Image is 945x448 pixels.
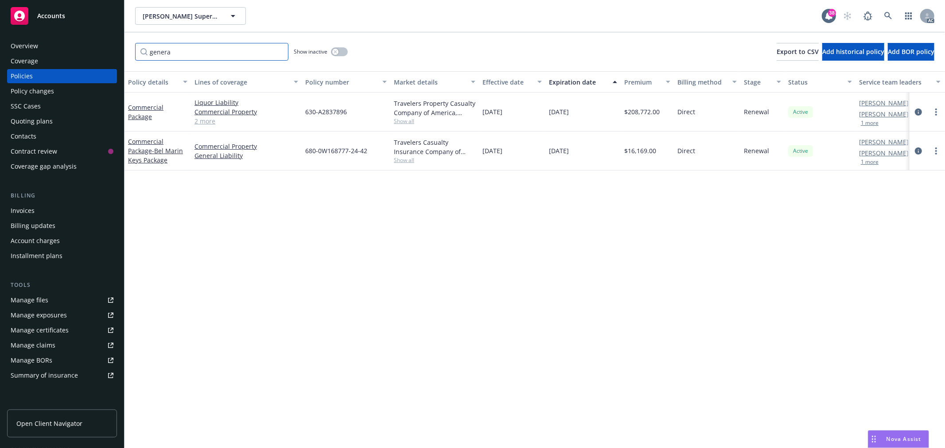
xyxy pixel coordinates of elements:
[744,146,769,155] span: Renewal
[621,71,674,93] button: Premium
[305,77,377,87] div: Policy number
[482,77,532,87] div: Effective date
[143,12,219,21] span: [PERSON_NAME] Supermarkets, Inc.
[7,99,117,113] a: SSC Cases
[305,107,347,116] span: 630-A2837896
[11,338,55,352] div: Manage claims
[394,138,475,156] div: Travelers Casualty Insurance Company of America, Travelers Insurance
[931,107,941,117] a: more
[7,293,117,307] a: Manage files
[744,77,771,87] div: Stage
[7,204,117,218] a: Invoices
[792,147,809,155] span: Active
[888,43,934,61] button: Add BOR policy
[674,71,740,93] button: Billing method
[856,71,944,93] button: Service team leaders
[677,77,727,87] div: Billing method
[859,148,909,158] a: [PERSON_NAME]
[861,159,879,165] button: 1 more
[859,109,909,119] a: [PERSON_NAME]
[128,77,178,87] div: Policy details
[11,159,77,174] div: Coverage gap analysis
[11,308,67,322] div: Manage exposures
[135,7,246,25] button: [PERSON_NAME] Supermarkets, Inc.
[7,308,117,322] a: Manage exposures
[294,48,327,55] span: Show inactive
[394,156,475,164] span: Show all
[302,71,390,93] button: Policy number
[900,7,918,25] a: Switch app
[888,47,934,56] span: Add BOR policy
[868,431,879,448] div: Drag to move
[624,146,656,155] span: $16,169.00
[7,368,117,382] a: Summary of insurance
[128,137,183,164] a: Commercial Package
[194,142,298,151] a: Commercial Property
[913,146,924,156] a: circleInformation
[7,281,117,290] div: Tools
[545,71,621,93] button: Expiration date
[128,103,163,121] a: Commercial Package
[11,293,48,307] div: Manage files
[11,323,69,337] div: Manage certificates
[11,368,78,382] div: Summary of insurance
[828,9,836,17] div: 38
[11,84,54,98] div: Policy changes
[11,54,38,68] div: Coverage
[11,129,36,143] div: Contacts
[7,4,117,28] a: Accounts
[191,71,302,93] button: Lines of coverage
[394,117,475,125] span: Show all
[194,107,298,116] a: Commercial Property
[859,98,909,108] a: [PERSON_NAME]
[7,191,117,200] div: Billing
[11,204,35,218] div: Invoices
[677,107,695,116] span: Direct
[822,47,884,56] span: Add historical policy
[394,99,475,117] div: Travelers Property Casualty Company of America, Travelers Insurance
[135,43,288,61] input: Filter by keyword...
[11,249,62,263] div: Installment plans
[7,69,117,83] a: Policies
[822,43,884,61] button: Add historical policy
[479,71,545,93] button: Effective date
[482,146,502,155] span: [DATE]
[7,338,117,352] a: Manage claims
[859,7,877,25] a: Report a Bug
[7,353,117,367] a: Manage BORs
[861,120,879,126] button: 1 more
[913,107,924,117] a: circleInformation
[777,47,819,56] span: Export to CSV
[128,147,183,164] span: - Bel Marin Keys Package
[549,107,569,116] span: [DATE]
[744,107,769,116] span: Renewal
[887,435,922,443] span: Nova Assist
[549,77,607,87] div: Expiration date
[879,7,897,25] a: Search
[7,219,117,233] a: Billing updates
[7,54,117,68] a: Coverage
[194,116,298,126] a: 2 more
[11,144,57,158] div: Contract review
[859,77,931,87] div: Service team leaders
[194,151,298,160] a: General Liability
[394,77,466,87] div: Market details
[11,69,33,83] div: Policies
[785,71,856,93] button: Status
[482,107,502,116] span: [DATE]
[7,159,117,174] a: Coverage gap analysis
[305,146,367,155] span: 680-0W168777-24-42
[11,234,60,248] div: Account charges
[390,71,479,93] button: Market details
[788,77,842,87] div: Status
[11,353,52,367] div: Manage BORs
[624,107,660,116] span: $208,772.00
[37,12,65,19] span: Accounts
[624,77,661,87] div: Premium
[677,146,695,155] span: Direct
[16,419,82,428] span: Open Client Navigator
[740,71,785,93] button: Stage
[859,137,909,147] a: [PERSON_NAME]
[7,323,117,337] a: Manage certificates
